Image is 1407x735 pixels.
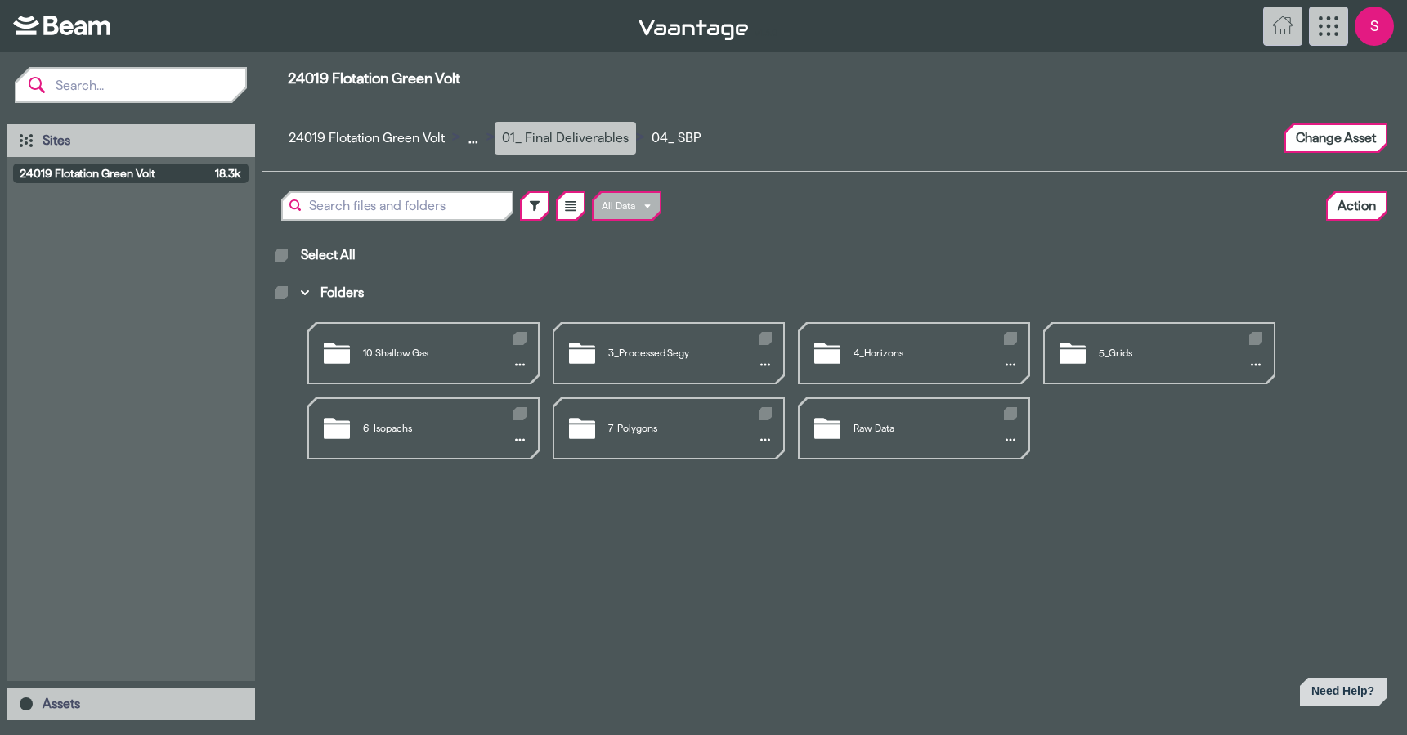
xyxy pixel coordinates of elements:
input: Search files and folders [283,193,512,219]
img: Vaantage - Home [639,20,749,40]
button: Show Actions [755,355,775,374]
div: v 1.3.0 [639,16,1257,36]
span: Assets [43,697,80,710]
button: Show Actions [510,430,530,450]
section: Folders [275,309,1394,459]
span: S [1355,7,1394,46]
span: > [636,128,644,144]
div: 5_Grids [1045,324,1274,383]
button: Change Asset [1286,125,1386,151]
span: 18.3k [215,165,240,182]
button: Show Actions [1001,355,1020,374]
div: 6_Isopachs [309,399,538,458]
div: 4_Horizons [800,324,1028,383]
button: 01_ Final Deliverables [495,122,636,155]
button: 04_ SBP [644,122,708,155]
label: Select All [275,249,288,262]
button: Home [1263,7,1302,46]
button: Show Actions [1246,355,1266,374]
div: 10 Shallow Gas [309,324,538,383]
input: Search... [46,69,245,101]
div: Account Menu [1355,7,1394,46]
div: Raw Data [800,399,1028,458]
button: Show Actions [755,430,775,450]
span: 24019 Flotation Green Volt [20,165,208,182]
span: > [452,128,460,144]
button: Filter [522,193,548,219]
button: Folders [291,276,374,309]
button: Show Actions [510,355,530,374]
div: 7_Polygons [554,399,783,458]
button: Show Actions [1001,430,1020,450]
div: 3_Processed Segy [554,324,783,383]
iframe: Help widget launcher [1266,671,1394,717]
button: List Mode [558,193,584,219]
span: 24019 Flotation Green Volt [288,70,1381,87]
span: > [486,128,495,144]
span: Sites [43,133,70,147]
div: Main browser view [262,234,1407,561]
button: App Menu [1309,7,1348,46]
img: Beam - Home [13,16,110,35]
button: ... [460,122,486,155]
label: Select All Folders [275,286,288,299]
span: Select All [301,247,356,263]
button: Action [1328,193,1386,219]
button: 24019 Flotation Green Volt [281,122,452,155]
